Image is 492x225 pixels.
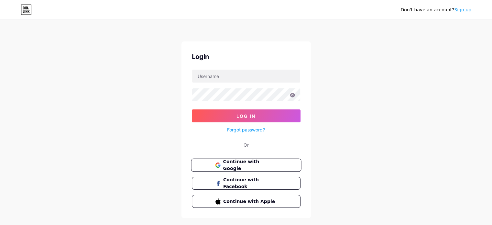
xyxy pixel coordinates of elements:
[454,7,471,12] a: Sign up
[192,109,301,122] button: Log In
[227,126,265,133] a: Forgot password?
[223,198,277,205] span: Continue with Apple
[192,70,300,83] input: Username
[192,52,301,62] div: Login
[192,159,301,172] a: Continue with Google
[236,113,256,119] span: Log In
[191,159,301,172] button: Continue with Google
[192,177,301,190] button: Continue with Facebook
[223,176,277,190] span: Continue with Facebook
[244,141,249,148] div: Or
[223,158,277,172] span: Continue with Google
[400,6,471,13] div: Don't have an account?
[192,195,301,208] button: Continue with Apple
